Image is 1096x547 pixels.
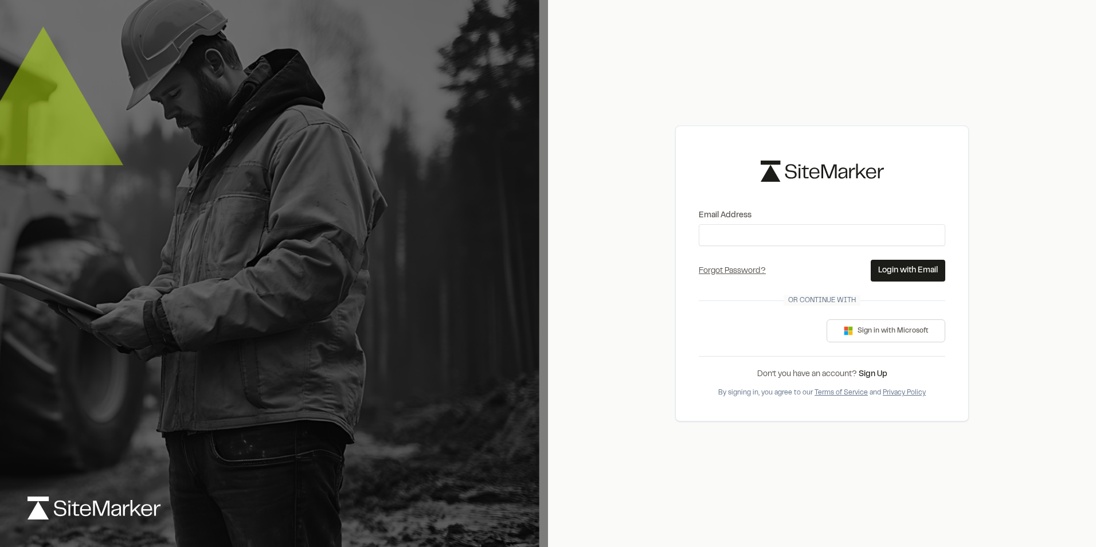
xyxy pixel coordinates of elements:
button: Sign in with Microsoft [827,319,945,342]
button: Login with Email [871,260,945,282]
button: Privacy Policy [883,388,926,398]
div: Don’t you have an account? [699,368,945,381]
img: logo-black-rebrand.svg [761,161,884,182]
label: Email Address [699,209,945,222]
iframe: Sign in with Google Button [693,318,809,343]
button: Terms of Service [815,388,868,398]
img: logo-white-rebrand.svg [28,497,161,519]
div: By signing in, you agree to our and [699,388,945,398]
a: Forgot Password? [699,268,766,275]
a: Sign Up [859,371,887,378]
span: Or continue with [784,295,860,306]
